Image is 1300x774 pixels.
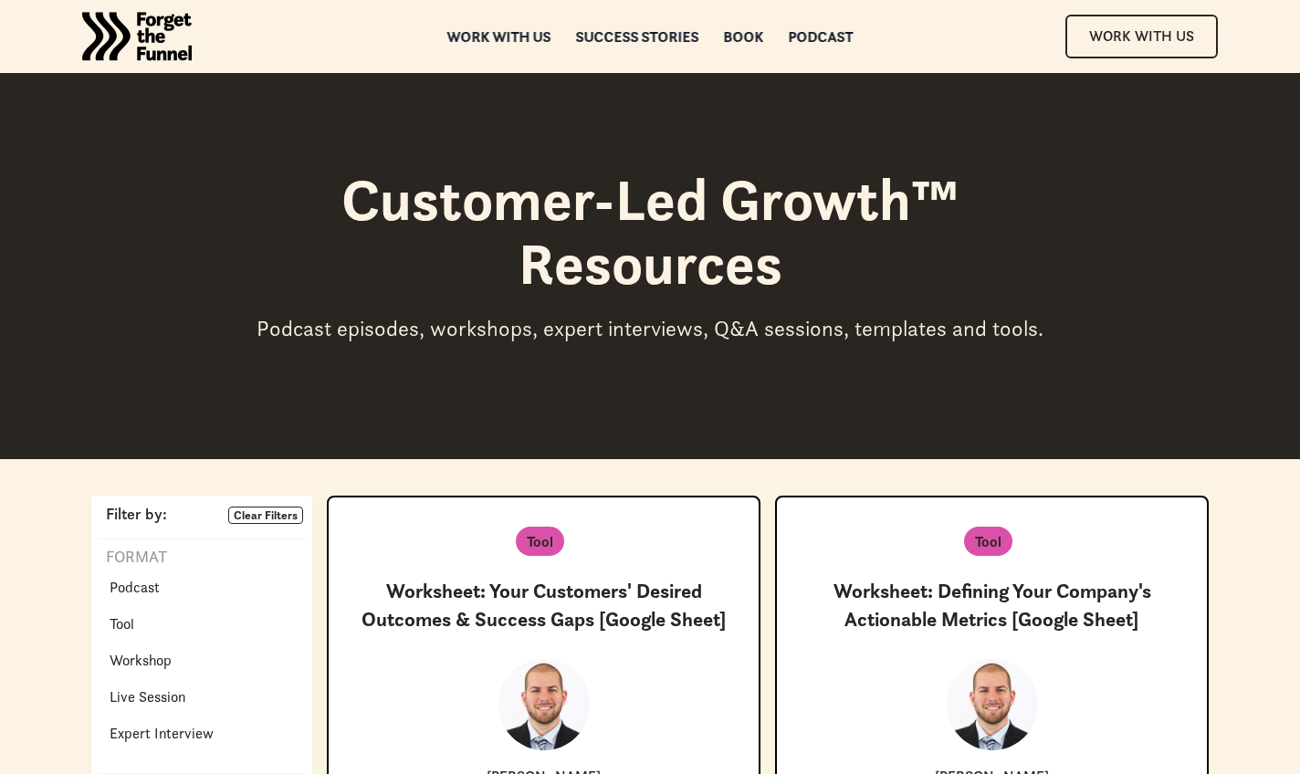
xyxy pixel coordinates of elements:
h3: Worksheet: Defining Your Company's Actionable Metrics [Google Sheet] [806,578,1178,634]
a: Workshop [99,645,183,675]
a: Success Stories [576,30,699,43]
a: Clear Filters [228,507,303,525]
p: Format [99,547,167,569]
p: Tool [527,530,553,552]
a: Expert Interview [99,718,225,748]
div: Podcast episodes, workshops, expert interviews, Q&A sessions, templates and tools. [239,315,1061,342]
p: Tool [110,612,134,634]
p: Expert Interview [110,722,214,744]
a: Podcast [99,572,171,601]
p: Workshop [110,649,172,671]
p: Live Session [110,685,185,707]
p: Filter by: [99,507,167,523]
h1: Customer-Led Growth™ Resources [239,168,1061,297]
a: Podcast [789,30,854,43]
p: Podcast [110,576,160,598]
a: Book [724,30,764,43]
p: Tool [975,530,1001,552]
a: Tool [99,609,145,638]
a: Work With Us [1065,15,1218,58]
h3: Worksheet: Your Customers' Desired Outcomes & Success Gaps [Google Sheet] [358,578,729,634]
a: Live Session [99,682,196,711]
a: Work with us [447,30,551,43]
